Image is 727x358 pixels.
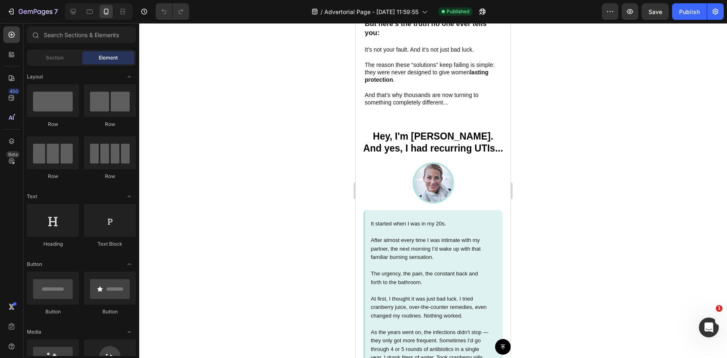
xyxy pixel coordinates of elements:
[6,151,20,158] div: Beta
[699,318,719,337] iframe: Intercom live chat
[27,121,79,128] div: Row
[15,197,90,204] span: It started when I was in my 20s.
[7,120,147,130] strong: And yes, I had recurring UTIs...
[27,73,43,81] span: Layout
[3,3,62,20] button: 7
[9,46,133,60] strong: lasting protection
[99,54,118,62] span: Element
[84,240,136,248] div: Text Block
[123,258,136,271] span: Toggle open
[15,273,131,296] span: At first, I thought it was just bad luck. I tried cranberry juice, over-the-counter remedies, eve...
[15,214,125,237] span: After almost every time I was intimate with my partner, the next morning I’d wake up with that fa...
[84,121,136,128] div: Row
[27,193,37,200] span: Text
[123,325,136,339] span: Toggle open
[123,190,136,203] span: Toggle open
[356,23,511,358] iframe: Design area
[27,328,41,336] span: Media
[15,306,133,346] span: As the years went on, the infections didn’t stop — they only got more frequent. Sometimes I’d go ...
[716,305,722,312] span: 1
[156,3,189,20] div: Undo/Redo
[15,247,122,262] span: The urgency, the pain, the constant back and forth to the bathroom.
[27,173,79,180] div: Row
[27,240,79,248] div: Heading
[17,108,138,119] strong: Hey, I'm [PERSON_NAME].
[672,3,707,20] button: Publish
[447,8,469,15] span: Published
[84,308,136,315] div: Button
[46,54,64,62] span: Section
[9,23,146,30] p: It’s not your fault. And it’s not just bad luck.
[123,70,136,83] span: Toggle open
[9,38,146,61] p: The reason these “solutions” keep failing is simple: they were never designed to give women .
[8,88,20,95] div: 450
[57,139,98,180] img: gempages_580750585754550867-b895c759-b63a-4004-abc3-4177f1a629f7.jpg
[84,173,136,180] div: Row
[321,7,323,16] span: /
[27,261,42,268] span: Button
[324,7,418,16] span: Advertorial Page - [DATE] 11:59:55
[9,68,146,83] p: And that’s why thousands are now turning to something completely different...
[679,7,700,16] div: Publish
[641,3,669,20] button: Save
[27,308,79,315] div: Button
[54,7,58,17] p: 7
[649,8,662,15] span: Save
[27,26,136,43] input: Search Sections & Elements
